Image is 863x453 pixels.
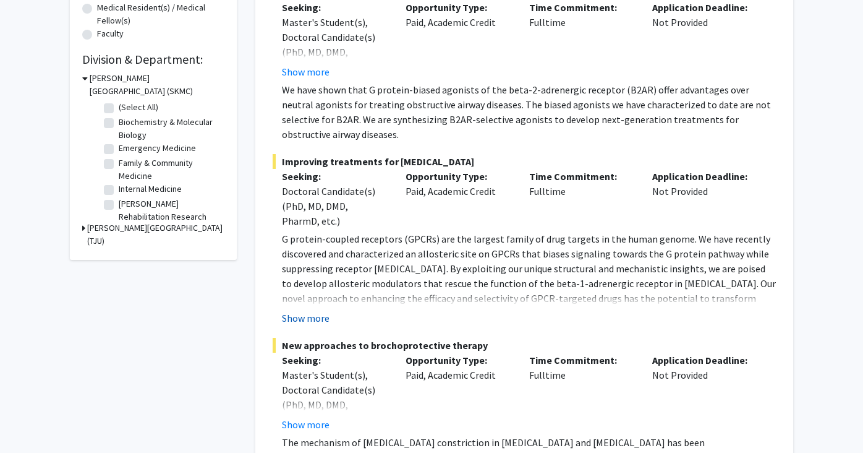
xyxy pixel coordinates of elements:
div: Master's Student(s), Doctoral Candidate(s) (PhD, MD, DMD, PharmD, etc.) [282,368,387,427]
div: Not Provided [643,353,767,432]
p: Time Commitment: [529,353,634,368]
button: Show more [282,417,329,432]
p: We have shown that G protein-biased agonists of the beta-2-adrenergic receptor (B2AR) offer advan... [282,82,776,142]
div: Master's Student(s), Doctoral Candidate(s) (PhD, MD, DMD, PharmD, etc.) [282,15,387,74]
span: New approaches to brochoprotective therapy [273,338,776,353]
iframe: Chat [9,397,53,444]
span: Improving treatments for [MEDICAL_DATA] [273,154,776,169]
label: Biochemistry & Molecular Biology [119,116,221,142]
div: Paid, Academic Credit [396,353,520,432]
label: Medical Resident(s) / Medical Fellow(s) [97,1,224,27]
p: Seeking: [282,353,387,368]
button: Show more [282,64,329,79]
div: Fulltime [520,169,644,228]
h2: Division & Department: [82,52,224,67]
p: G protein-coupled receptors (GPCRs) are the largest family of drug targets in the human genome. W... [282,231,776,321]
h3: [PERSON_NAME][GEOGRAPHIC_DATA] (SKMC) [90,72,224,98]
label: Internal Medicine [119,183,182,196]
label: (Select All) [119,101,158,114]
p: Opportunity Type: [406,169,511,184]
label: Family & Community Medicine [119,157,221,183]
label: Faculty [97,27,124,40]
div: Fulltime [520,353,644,432]
p: Application Deadline: [652,169,757,184]
div: Not Provided [643,169,767,228]
button: Show more [282,311,329,326]
p: Time Commitment: [529,169,634,184]
p: Seeking: [282,169,387,184]
div: Doctoral Candidate(s) (PhD, MD, DMD, PharmD, etc.) [282,184,387,228]
label: [PERSON_NAME] Rehabilitation Research Institute [119,197,221,236]
p: Application Deadline: [652,353,757,368]
label: Emergency Medicine [119,142,196,155]
div: Paid, Academic Credit [396,169,520,228]
h3: [PERSON_NAME][GEOGRAPHIC_DATA] (TJU) [87,222,224,248]
p: Opportunity Type: [406,353,511,368]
